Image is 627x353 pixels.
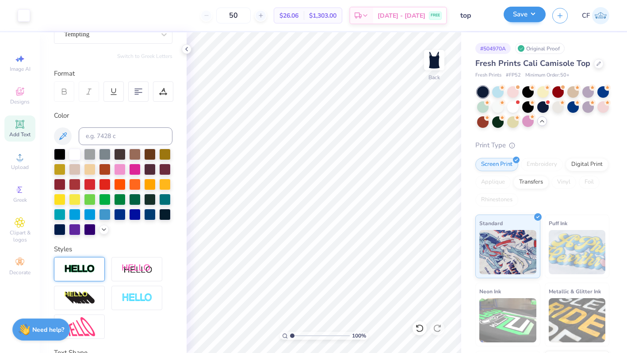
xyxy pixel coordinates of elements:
img: Cameryn Freeman [592,7,609,24]
button: Switch to Greek Letters [117,53,172,60]
img: Free Distort [64,317,95,336]
button: Save [504,7,546,22]
input: – – [216,8,251,23]
div: Print Type [475,140,609,150]
div: Original Proof [515,43,565,54]
span: Upload [11,164,29,171]
span: Metallic & Glitter Ink [549,287,601,296]
strong: Need help? [32,326,64,334]
img: Stroke [64,264,95,274]
span: Minimum Order: 50 + [525,72,570,79]
span: 100 % [352,332,366,340]
div: Color [54,111,172,121]
div: Foil [579,176,600,189]
span: $1,303.00 [309,11,336,20]
div: Rhinestones [475,193,518,207]
span: Fresh Prints Cali Camisole Top [475,58,590,69]
div: Vinyl [551,176,576,189]
span: # FP52 [506,72,521,79]
div: Transfers [513,176,549,189]
span: Image AI [10,65,31,73]
div: Styles [54,244,172,254]
img: Puff Ink [549,230,606,274]
span: Standard [479,219,503,228]
img: 3d Illusion [64,291,95,305]
div: Back [428,73,440,81]
div: Digital Print [566,158,608,171]
div: Embroidery [521,158,563,171]
span: [DATE] - [DATE] [378,11,425,20]
span: CF [582,11,590,21]
span: Clipart & logos [4,229,35,243]
img: Metallic & Glitter Ink [549,298,606,342]
div: # 504970A [475,43,511,54]
span: $26.06 [279,11,298,20]
div: Format [54,69,173,79]
img: Shadow [122,264,153,275]
div: Screen Print [475,158,518,171]
img: Standard [479,230,536,274]
a: CF [582,7,609,24]
span: FREE [431,12,440,19]
span: Greek [13,196,27,203]
span: Neon Ink [479,287,501,296]
input: Untitled Design [454,7,497,24]
img: Back [425,51,443,69]
div: Applique [475,176,511,189]
input: e.g. 7428 c [79,127,172,145]
span: Designs [10,98,30,105]
span: Decorate [9,269,31,276]
span: Add Text [9,131,31,138]
img: Negative Space [122,293,153,303]
img: Neon Ink [479,298,536,342]
span: Fresh Prints [475,72,501,79]
span: Puff Ink [549,219,567,228]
